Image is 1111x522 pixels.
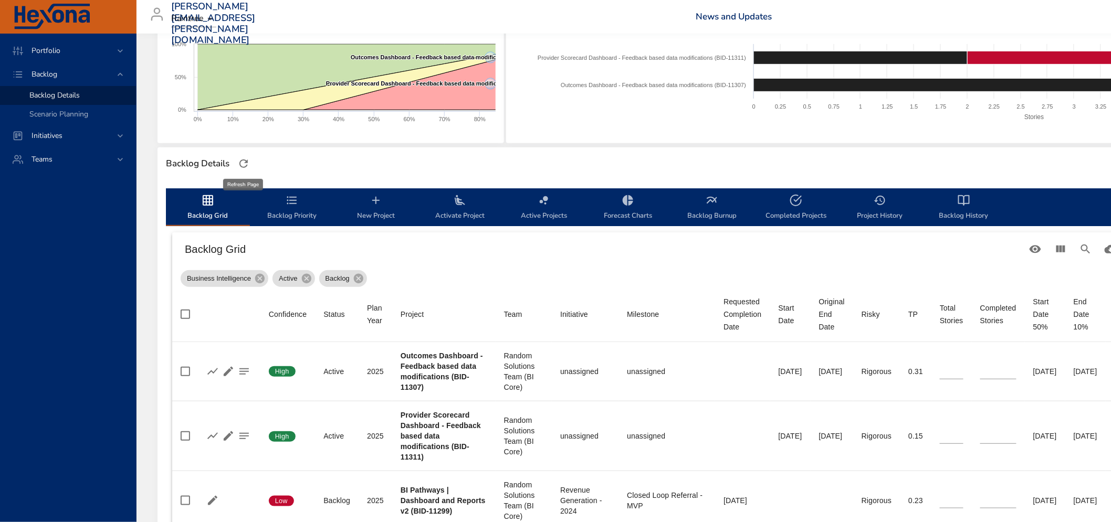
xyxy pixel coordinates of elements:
text: 50% [368,116,380,122]
span: TP [908,308,923,321]
div: Closed Loop Referral - MVP [627,490,707,511]
div: Raintree [171,10,216,27]
div: Confidence [269,308,307,321]
text: 0% [194,116,202,122]
b: Provider Scorecard Dashboard - Feedback based data modifications (BID-11311) [401,411,481,461]
span: Backlog Priority [256,194,328,222]
button: View Columns [1048,237,1073,262]
div: TP [908,308,918,321]
div: Sort [269,308,307,321]
span: Initiative [560,308,610,321]
span: Backlog Details [29,90,80,100]
text: 40% [333,116,344,122]
div: Sort [940,302,963,327]
div: Requested Completion Date [724,295,761,333]
text: 0% [178,106,186,113]
div: [DATE] [1074,366,1097,377]
span: Completed Stories [980,302,1016,327]
div: Status [323,308,345,321]
div: Sort [504,308,522,321]
button: Edit Project Details [205,493,221,508]
text: 3 [1073,103,1076,110]
text: Provider Scorecard Dashboard - Feedback based data modifications (BID-11311) [538,55,746,61]
text: 1.25 [882,103,893,110]
div: Random Solutions Team (BI Core) [504,350,543,392]
div: Start Date [779,302,802,327]
button: Project Notes [236,428,252,444]
span: Active Projects [508,194,580,222]
text: 2 [966,103,969,110]
b: BI Pathways | Dashboard and Reports v2 (BID-11299) [401,486,486,515]
div: unassigned [627,431,707,441]
div: Sort [560,308,588,321]
button: Show Burnup [205,364,221,379]
div: Sort [323,308,345,321]
span: Teams [23,154,61,164]
span: Milestone [627,308,707,321]
text: 1 [859,103,862,110]
span: High [269,432,296,441]
button: Edit Project Details [221,428,236,444]
div: Sort [908,308,918,321]
div: unassigned [627,366,707,377]
div: unassigned [560,366,610,377]
div: 0.23 [908,495,923,506]
div: Total Stories [940,302,963,327]
span: Activate Project [424,194,496,222]
text: 0 [752,103,756,110]
span: Active [272,273,303,284]
div: Rigorous [862,366,892,377]
div: 0.31 [908,366,923,377]
span: Completed Projects [760,194,832,222]
div: [DATE] [819,366,845,377]
div: [DATE] [819,431,845,441]
span: New Project [340,194,412,222]
span: Backlog Grid [172,194,244,222]
div: End Date 10% [1074,295,1097,333]
text: Stories [1024,113,1044,121]
div: Sort [627,308,659,321]
text: 3.25 [1095,103,1106,110]
div: [DATE] [1074,431,1097,441]
div: Backlog [323,495,350,506]
span: Status [323,308,350,321]
span: Initiatives [23,131,71,141]
b: Outcomes Dashboard - Feedback based data modifications (BID-11307) [401,351,483,391]
button: Project Notes [236,364,252,379]
div: Start Date 50% [1033,295,1057,333]
div: Sort [819,295,845,333]
div: 2025 [367,495,384,506]
div: Original End Date [819,295,845,333]
button: Search [1073,237,1098,262]
div: Risky [862,308,880,321]
span: Team [504,308,543,321]
span: Scenario Planning [29,109,88,119]
text: 1.75 [935,103,946,110]
text: 80% [474,116,486,122]
div: Project [401,308,424,321]
span: Portfolio [23,46,69,56]
img: Hexona [13,4,91,30]
div: Rigorous [862,431,892,441]
span: Forecast Charts [592,194,664,222]
text: 30% [298,116,309,122]
div: [DATE] [779,431,802,441]
span: Project [401,308,487,321]
text: 70% [439,116,450,122]
div: Plan Year [367,302,384,327]
div: 0.15 [908,431,923,441]
text: 60% [404,116,415,122]
text: 0.5 [803,103,811,110]
div: [DATE] [1033,495,1057,506]
div: [DATE] [1033,366,1057,377]
div: [DATE] [779,366,802,377]
text: 0.25 [775,103,786,110]
button: Show Burnup [205,428,221,444]
div: Random Solutions Team (BI Core) [504,480,543,521]
text: 0.75 [829,103,840,110]
text: 1.5 [910,103,918,110]
div: Initiative [560,308,588,321]
div: Sort [980,302,1016,327]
